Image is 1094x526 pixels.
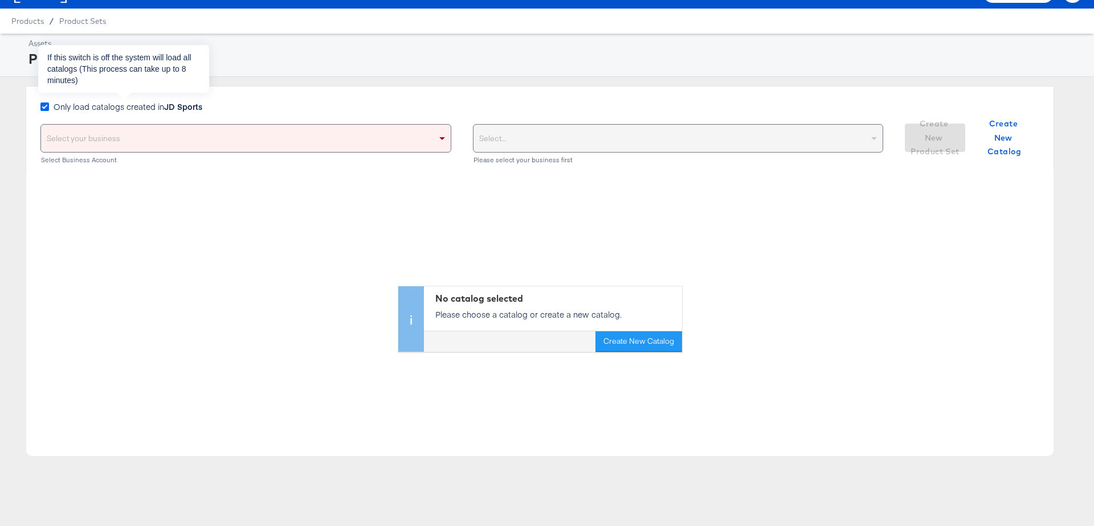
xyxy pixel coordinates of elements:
span: / [44,17,59,26]
div: Please select your business first [473,156,884,164]
p: Please choose a catalog or create a new catalog. [435,309,676,320]
strong: JD Sports [164,101,202,112]
a: Product Sets [59,17,106,26]
div: No catalog selected [435,292,676,305]
span: Products [11,17,44,26]
div: Assets [28,38,1080,49]
button: Create New Catalog [595,331,682,352]
div: Product Sets Overview [28,49,1080,68]
button: Create New Catalog [974,124,1035,152]
span: Create New Catalog [979,117,1030,159]
span: Only load catalogs created in [54,101,202,112]
div: Select... [473,125,883,152]
div: Select your business [41,125,451,152]
div: Select Business Account [40,156,451,164]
